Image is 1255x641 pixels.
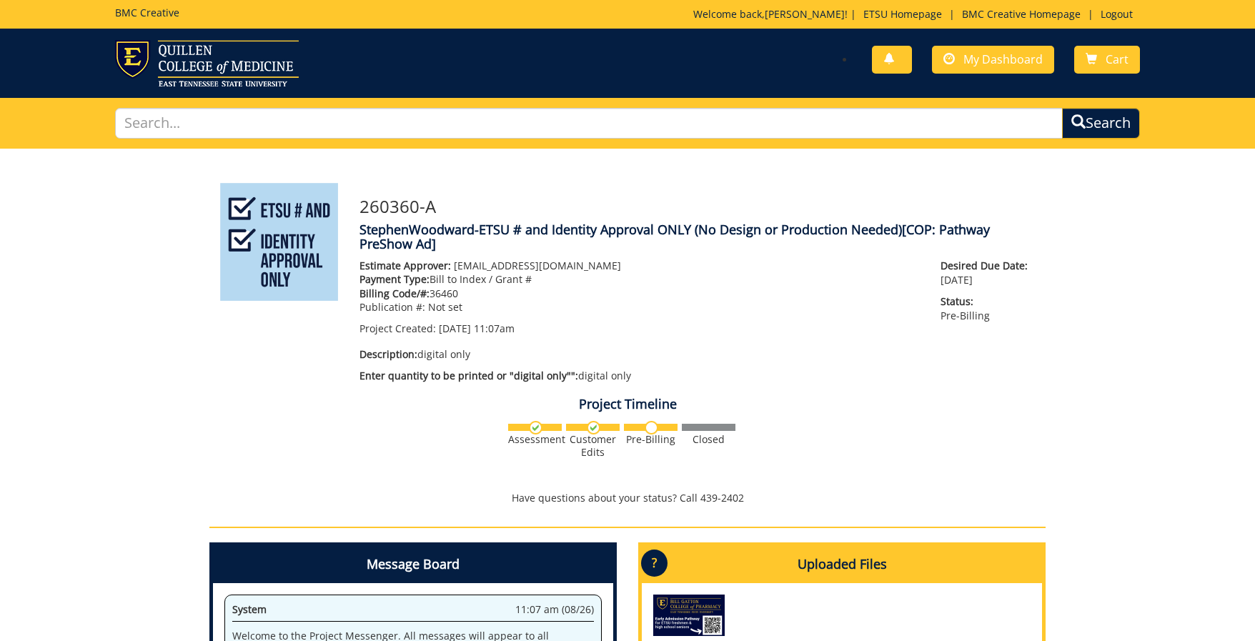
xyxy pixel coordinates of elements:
[941,294,1035,323] p: Pre-Billing
[529,421,542,434] img: checkmark
[941,259,1035,287] p: [DATE]
[359,223,1035,252] h4: StephenWoodward-ETSU # and Identity Approval ONLY (No Design or Production Needed)
[1093,7,1140,21] a: Logout
[220,183,338,301] img: Product featured image
[645,421,658,434] img: no
[359,347,919,362] p: digital only
[932,46,1054,74] a: My Dashboard
[115,40,299,86] img: ETSU logo
[115,108,1062,139] input: Search...
[359,287,430,300] span: Billing Code/#:
[1074,46,1140,74] a: Cart
[359,287,919,301] p: 36460
[641,550,668,577] p: ?
[359,300,425,314] span: Publication #:
[963,51,1043,67] span: My Dashboard
[428,300,462,314] span: Not set
[1106,51,1128,67] span: Cart
[642,546,1042,583] h4: Uploaded Files
[941,259,1035,273] span: Desired Due Date:
[359,259,919,273] p: [EMAIL_ADDRESS][DOMAIN_NAME]
[856,7,949,21] a: ETSU Homepage
[439,322,515,335] span: [DATE] 11:07am
[359,221,990,252] span: [COP: Pathway PreShow Ad]
[359,197,1035,216] h3: 260360-A
[359,369,919,383] p: digital only
[359,259,451,272] span: Estimate Approver:
[515,602,594,617] span: 11:07 am (08/26)
[213,546,613,583] h4: Message Board
[359,347,417,361] span: Description:
[566,433,620,459] div: Customer Edits
[587,421,600,434] img: checkmark
[115,7,179,18] h5: BMC Creative
[359,322,436,335] span: Project Created:
[232,602,267,616] span: System
[693,7,1140,21] p: Welcome back, ! | | |
[209,491,1046,505] p: Have questions about your status? Call 439-2402
[209,397,1046,412] h4: Project Timeline
[682,433,735,446] div: Closed
[1062,108,1140,139] button: Search
[508,433,562,446] div: Assessment
[359,272,919,287] p: Bill to Index / Grant #
[359,272,430,286] span: Payment Type:
[624,433,678,446] div: Pre-Billing
[955,7,1088,21] a: BMC Creative Homepage
[765,7,845,21] a: [PERSON_NAME]
[941,294,1035,309] span: Status:
[359,369,578,382] span: Enter quantity to be printed or "digital only"":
